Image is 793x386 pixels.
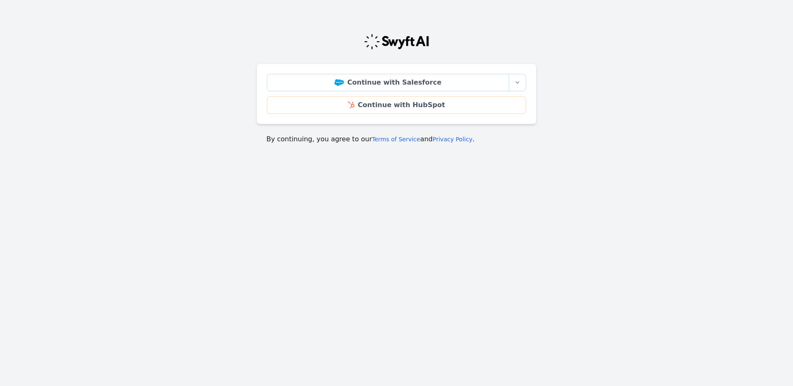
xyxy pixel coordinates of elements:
[334,79,344,86] img: Salesforce
[364,33,429,50] img: Swyft Logo
[267,74,509,91] a: Continue with Salesforce
[266,134,527,144] p: By continuing, you agree to our and .
[372,136,420,143] a: Terms of Service
[433,136,472,143] a: Privacy Policy
[348,102,354,108] img: HubSpot
[267,96,526,114] a: Continue with HubSpot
